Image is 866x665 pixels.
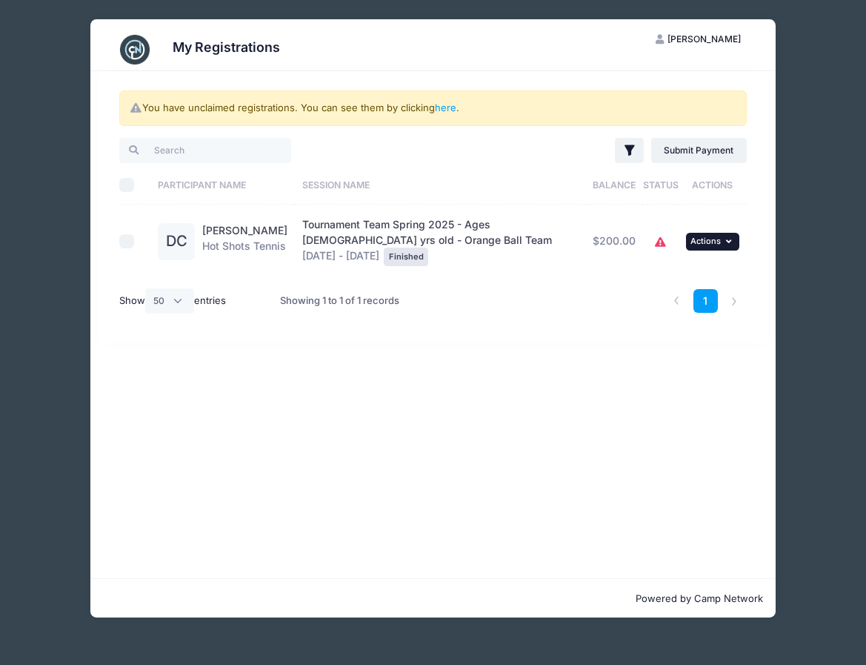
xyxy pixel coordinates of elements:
p: Powered by Camp Network [103,592,764,606]
select: Showentries [145,288,194,314]
button: Actions [686,233,739,251]
a: 1 [693,289,718,314]
span: Actions [690,236,721,246]
span: [PERSON_NAME] [667,33,741,44]
h3: My Registrations [173,39,280,55]
td: $200.00 [586,205,644,277]
div: You have unclaimed registrations. You can see them by clicking . [119,90,746,126]
a: DC [158,236,195,248]
img: CampNetwork [120,35,150,64]
div: DC [158,223,195,260]
button: [PERSON_NAME] [643,27,754,52]
th: Actions: activate to sort column ascending [679,165,747,205]
th: Balance: activate to sort column ascending [586,165,644,205]
th: Select All [119,165,150,205]
th: Session Name: activate to sort column ascending [295,165,586,205]
a: here [435,102,456,113]
th: Participant Name: activate to sort column ascending [151,165,295,205]
th: Status: activate to sort column ascending [643,165,679,205]
input: Search [119,138,290,163]
div: Hot Shots Tennis [202,223,287,260]
span: Tournament Team Spring 2025 - Ages [DEMOGRAPHIC_DATA] yrs old - Orange Ball Team [302,218,552,246]
div: [DATE] - [DATE] [302,217,579,266]
div: Finished [384,248,428,265]
div: Showing 1 to 1 of 1 records [280,284,399,318]
label: Show entries [119,288,226,314]
a: [PERSON_NAME] [202,224,287,236]
a: Submit Payment [651,138,747,163]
